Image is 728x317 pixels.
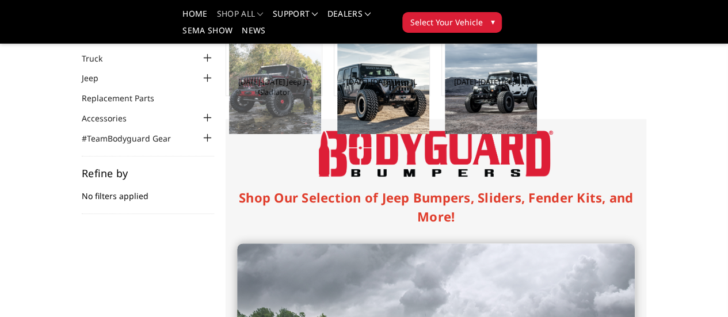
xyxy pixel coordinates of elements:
[490,16,494,28] span: ▾
[217,10,264,26] a: shop all
[346,77,417,87] a: [DATE]-[DATE] Jeep JL
[242,26,265,43] a: News
[82,168,214,214] div: No filters applied
[670,262,728,317] iframe: Chat Widget
[319,131,553,177] img: Bodyguard Bumpers Logo
[82,52,117,64] a: Truck
[82,92,169,104] a: Replacement Parts
[82,132,185,144] a: #TeamBodyguard Gear
[402,12,502,33] button: Select Your Vehicle
[82,112,141,124] a: Accessories
[237,188,635,226] h1: Shop Our Selection of Jeep Bumpers, Sliders, Fender Kits, and More!
[82,168,214,178] h5: Refine by
[453,77,525,87] a: [DATE]-[DATE] Jeep JK
[182,10,207,26] a: Home
[327,10,371,26] a: Dealers
[182,26,232,43] a: SEMA Show
[410,16,482,28] span: Select Your Vehicle
[273,10,318,26] a: Support
[82,72,113,84] a: Jeep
